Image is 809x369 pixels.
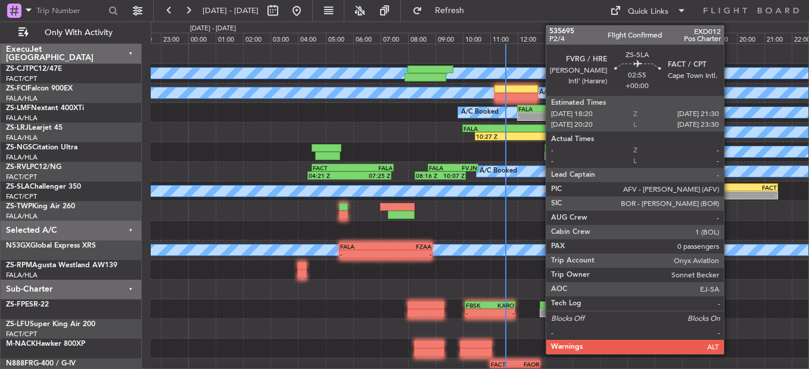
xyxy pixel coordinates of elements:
span: N53GX [6,242,30,249]
div: FALA [518,105,571,112]
span: M-NACK [6,340,36,348]
div: 20:00 [737,33,764,43]
div: - [340,251,386,258]
div: 04:21 Z [309,172,350,179]
div: 03:00 [270,33,298,43]
a: FALA/HLA [6,212,38,221]
a: ZS-FPESR-22 [6,301,49,308]
div: - [735,192,777,199]
div: - [571,113,623,120]
a: FACT/CPT [6,192,37,201]
span: Only With Activity [31,29,126,37]
div: FVJN [453,164,477,171]
span: ZS-RVL [6,164,30,171]
div: HUEN [521,125,578,132]
a: ZS-RPMAgusta Westland AW139 [6,262,117,269]
a: M-NACKHawker 800XP [6,340,85,348]
div: 17:00 [655,33,682,43]
span: N888FR [6,360,33,367]
div: 15:00 [600,33,627,43]
div: 23:00 [161,33,188,43]
div: FAOR [515,361,539,368]
div: A/C Booked [539,84,577,102]
span: ZS-NGS [6,144,32,151]
div: FALA [353,164,393,171]
div: - [466,309,490,317]
div: FACT [491,361,515,368]
div: FACT [735,184,777,191]
span: ZS-LRJ [6,124,29,132]
a: ZS-RVLPC12/NG [6,164,61,171]
a: ZS-FCIFalcon 900EX [6,85,73,92]
div: A/C Booked [480,162,517,180]
div: - [518,113,571,120]
div: 08:00 [408,33,435,43]
div: 11:00 [490,33,518,43]
div: FZAA [385,243,431,250]
a: FACT/CPT [6,74,37,83]
div: [DATE] - [DATE] [190,24,236,34]
div: 02:00 [243,33,270,43]
button: Only With Activity [13,23,129,42]
div: - [385,251,431,258]
span: ZS-SLA [6,183,30,190]
a: ZS-TWPKing Air 260 [6,203,75,210]
button: Refresh [407,1,478,20]
div: 18:00 [682,33,710,43]
div: Quick Links [628,6,668,18]
div: FVRG [692,184,735,191]
a: FACT/CPT [6,173,37,182]
input: Trip Number [36,2,105,20]
a: FALA/HLA [6,114,38,123]
div: FALA [429,164,453,171]
span: Refresh [425,7,475,15]
div: 21:00 [764,33,792,43]
span: [DATE] - [DATE] [203,5,259,16]
span: ZS-CJT [6,65,29,73]
span: ZS-RPM [6,262,32,269]
a: ZS-LRJLearjet 45 [6,124,63,132]
div: 09:00 [435,33,463,43]
div: - [692,192,735,199]
span: ZS-FCI [6,85,27,92]
div: 16:00 [627,33,655,43]
div: 05:00 [326,33,353,43]
a: FACT/CPT [6,330,37,339]
div: 07:25 Z [349,172,390,179]
div: HTKJ [571,105,623,112]
div: 00:00 [188,33,216,43]
a: FALA/HLA [6,153,38,162]
div: 13:00 [545,33,572,43]
a: ZS-NGSCitation Ultra [6,144,77,151]
div: A/C Booked [557,143,595,161]
div: 04:00 [298,33,325,43]
span: ZS-TWP [6,203,32,210]
div: - [490,309,514,317]
div: 10:00 [463,33,490,43]
div: 19:00 [710,33,737,43]
div: 01:00 [216,33,243,43]
div: FACT [313,164,353,171]
div: 06:00 [353,33,381,43]
div: FALA [463,125,521,132]
a: ZS-LMFNextant 400XTi [6,105,84,112]
span: ZS-FPE [6,301,29,308]
span: ZS-LMF [6,105,31,112]
a: ZS-LFUSuper King Air 200 [6,321,95,328]
a: ZS-CJTPC12/47E [6,65,62,73]
div: A/C Booked [580,123,618,141]
span: ZS-LFU [6,321,30,328]
div: 10:07 Z [440,172,465,179]
a: N53GXGlobal Express XRS [6,242,96,249]
a: FALA/HLA [6,94,38,103]
div: FALA [340,243,386,250]
div: KARO [490,302,514,309]
div: 10:27 Z [476,133,533,140]
div: A/C Booked [461,104,499,121]
div: 14:00 [572,33,600,43]
div: 07:00 [381,33,408,43]
button: Quick Links [604,1,692,20]
a: ZS-SLAChallenger 350 [6,183,81,190]
a: FALA/HLA [6,133,38,142]
div: 12:00 [518,33,545,43]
